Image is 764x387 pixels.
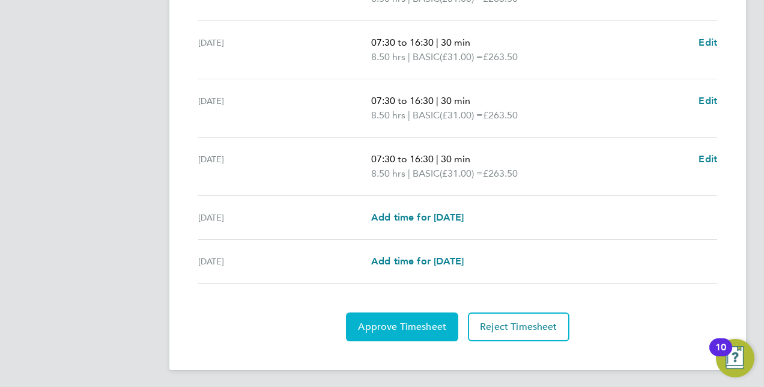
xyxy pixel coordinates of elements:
[408,51,410,62] span: |
[441,95,470,106] span: 30 min
[408,109,410,121] span: |
[198,254,371,269] div: [DATE]
[371,254,464,269] a: Add time for [DATE]
[699,37,717,48] span: Edit
[371,212,464,223] span: Add time for [DATE]
[198,152,371,181] div: [DATE]
[440,51,483,62] span: (£31.00) =
[483,168,518,179] span: £263.50
[436,153,438,165] span: |
[413,166,440,181] span: BASIC
[699,153,717,165] span: Edit
[413,50,440,64] span: BASIC
[699,95,717,106] span: Edit
[371,255,464,267] span: Add time for [DATE]
[413,108,440,123] span: BASIC
[371,153,434,165] span: 07:30 to 16:30
[371,37,434,48] span: 07:30 to 16:30
[358,321,446,333] span: Approve Timesheet
[468,312,569,341] button: Reject Timesheet
[371,168,405,179] span: 8.50 hrs
[408,168,410,179] span: |
[699,152,717,166] a: Edit
[198,35,371,64] div: [DATE]
[371,51,405,62] span: 8.50 hrs
[436,37,438,48] span: |
[440,109,483,121] span: (£31.00) =
[483,109,518,121] span: £263.50
[480,321,557,333] span: Reject Timesheet
[441,153,470,165] span: 30 min
[436,95,438,106] span: |
[441,37,470,48] span: 30 min
[198,210,371,225] div: [DATE]
[483,51,518,62] span: £263.50
[699,35,717,50] a: Edit
[371,210,464,225] a: Add time for [DATE]
[371,109,405,121] span: 8.50 hrs
[198,94,371,123] div: [DATE]
[699,94,717,108] a: Edit
[440,168,483,179] span: (£31.00) =
[715,347,726,363] div: 10
[716,339,754,377] button: Open Resource Center, 10 new notifications
[371,95,434,106] span: 07:30 to 16:30
[346,312,458,341] button: Approve Timesheet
